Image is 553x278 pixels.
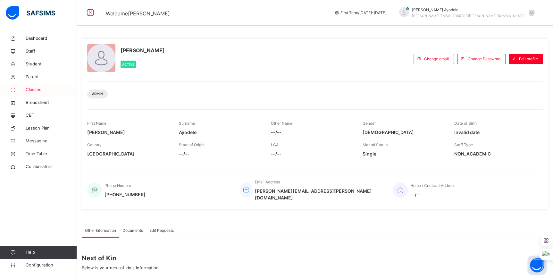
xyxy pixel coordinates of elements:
[26,87,77,93] span: Classes
[454,129,536,136] span: Invalid date
[410,183,455,188] span: Home / Contract Address
[26,151,77,157] span: Time Table
[26,112,77,119] span: CBT
[271,142,278,147] span: LGA
[424,56,449,62] span: Change email
[454,150,536,157] span: NON_ACADEMIC
[26,262,77,268] span: Configuration
[271,121,292,126] span: Other Name
[121,46,165,54] span: [PERSON_NAME]
[179,142,205,147] span: State of Origin
[26,48,77,55] span: Staff
[6,6,55,20] img: safsims
[87,129,169,136] span: [PERSON_NAME]
[26,125,77,131] span: Lesson Plan
[410,191,455,198] span: --/--
[412,7,524,13] span: [PERSON_NAME] Ayodele
[26,74,77,80] span: Parent
[454,121,477,126] span: Date of Birth
[363,129,445,136] span: [DEMOGRAPHIC_DATA]
[85,228,116,233] span: Other Information
[26,35,77,42] span: Dashboard
[26,249,77,256] span: Help
[334,10,386,16] span: session/term information
[106,10,170,17] span: Welcome [PERSON_NAME]
[26,99,77,106] span: Broadsheet
[412,14,524,18] span: [PERSON_NAME][EMAIL_ADDRESS][PERSON_NAME][DOMAIN_NAME]
[87,150,169,157] span: [GEOGRAPHIC_DATA]
[363,142,388,147] span: Marital Status
[393,7,538,19] div: SolomonAyodele
[519,56,538,62] span: Edit profile
[26,138,77,144] span: Messaging
[271,150,353,157] span: --/--
[122,63,134,66] span: Active
[26,164,77,170] span: Collaborators
[87,121,106,126] span: First Name
[179,129,261,136] span: Ayodele
[271,129,353,136] span: --/--
[454,142,473,147] span: Staff Type
[363,121,376,126] span: Gender
[26,61,77,67] span: Student
[179,150,261,157] span: --/--
[82,253,548,263] span: Next of Kin
[105,191,146,198] span: [PHONE_NUMBER]
[92,91,103,96] span: Admin
[527,256,547,275] button: Open asap
[87,142,102,147] span: Country
[255,188,383,201] span: [PERSON_NAME][EMAIL_ADDRESS][PERSON_NAME][DOMAIN_NAME]
[468,56,500,62] span: Change Password
[363,150,445,157] span: Single
[149,228,174,233] span: Edit Requests
[105,183,131,188] span: Phone Number
[82,265,159,270] span: Below is your next of kin's Information
[122,228,143,233] span: Documents
[179,121,195,126] span: Surname
[255,180,280,184] span: Email Address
